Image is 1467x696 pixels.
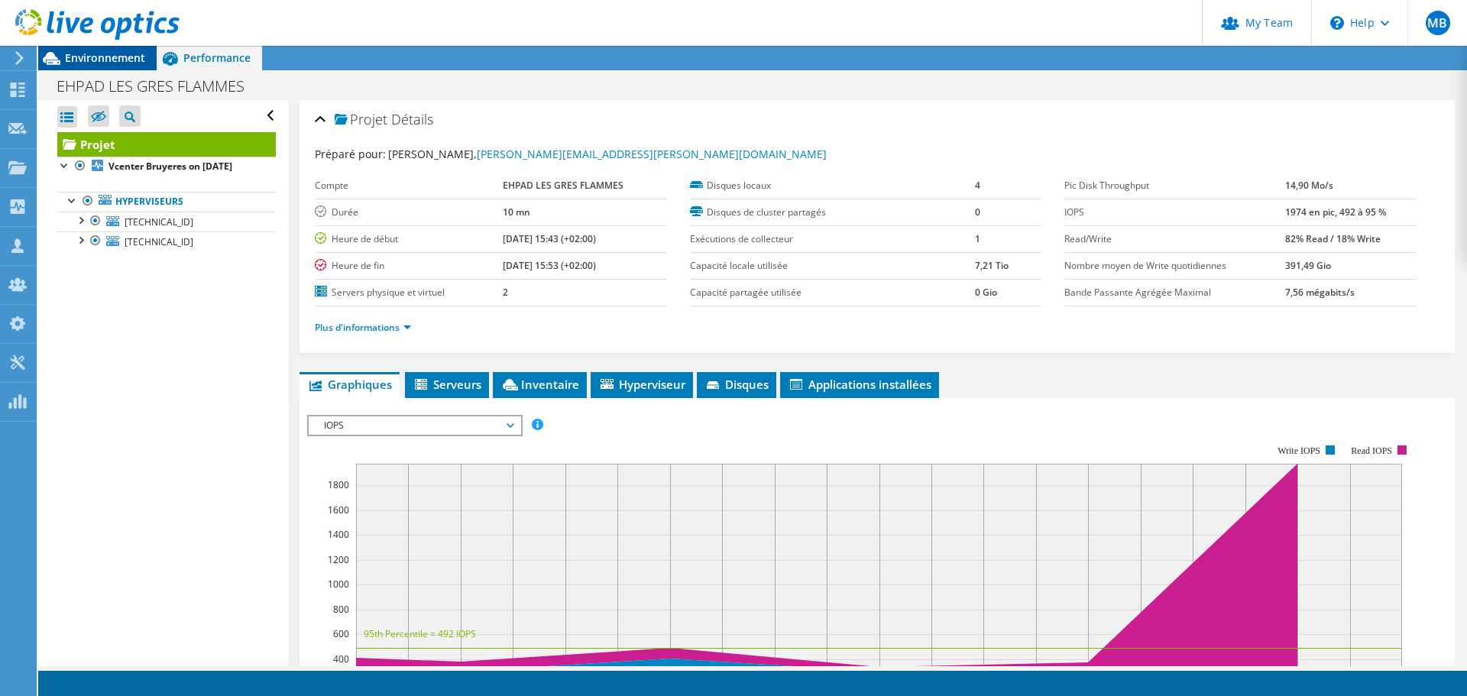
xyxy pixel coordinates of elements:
[503,206,530,219] b: 10 mn
[333,627,349,640] text: 600
[50,78,268,95] h1: EHPAD LES GRES FLAMMES
[125,235,193,248] span: [TECHNICAL_ID]
[975,232,980,245] b: 1
[388,147,827,161] span: [PERSON_NAME],
[690,205,975,220] label: Disques de cluster partagés
[690,231,975,247] label: Exécutions de collecteur
[1285,179,1333,192] b: 14,90 Mo/s
[975,259,1009,272] b: 7,21 Tio
[65,50,145,65] span: Environnement
[1285,286,1355,299] b: 7,56 mégabits/s
[328,503,349,516] text: 1600
[1330,16,1344,30] svg: \n
[328,528,349,541] text: 1400
[1352,445,1393,456] text: Read IOPS
[335,112,387,128] span: Projet
[975,286,997,299] b: 0 Gio
[315,231,502,247] label: Heure de début
[690,258,975,274] label: Capacité locale utilisée
[1064,258,1285,274] label: Nombre moyen de Write quotidiennes
[975,206,980,219] b: 0
[503,179,623,192] b: EHPAD LES GRES FLAMMES
[315,147,386,161] label: Préparé pour:
[315,205,502,220] label: Durée
[333,603,349,616] text: 800
[1064,285,1285,300] label: Bande Passante Agrégée Maximal
[364,627,476,640] text: 95th Percentile = 492 IOPS
[315,285,502,300] label: Servers physique et virtuel
[333,652,349,665] text: 400
[1285,206,1386,219] b: 1974 en pic, 492 à 95 %
[690,285,975,300] label: Capacité partagée utilisée
[413,377,481,392] span: Serveurs
[307,377,392,392] span: Graphiques
[598,377,685,392] span: Hyperviseur
[503,232,596,245] b: [DATE] 15:43 (+02:00)
[125,215,193,228] span: [TECHNICAL_ID]
[315,321,411,334] a: Plus d'informations
[704,377,769,392] span: Disques
[500,377,579,392] span: Inventaire
[183,50,251,65] span: Performance
[1278,445,1320,456] text: Write IOPS
[1064,205,1285,220] label: IOPS
[1064,231,1285,247] label: Read/Write
[477,147,827,161] a: [PERSON_NAME][EMAIL_ADDRESS][PERSON_NAME][DOMAIN_NAME]
[328,578,349,591] text: 1000
[316,416,513,435] span: IOPS
[1285,259,1331,272] b: 391,49 Gio
[57,132,276,157] a: Projet
[57,192,276,212] a: Hyperviseurs
[975,179,980,192] b: 4
[57,231,276,251] a: [TECHNICAL_ID]
[57,157,276,176] a: Vcenter Bruyeres on [DATE]
[328,478,349,491] text: 1800
[503,286,508,299] b: 2
[1285,232,1381,245] b: 82% Read / 18% Write
[57,212,276,231] a: [TECHNICAL_ID]
[108,160,232,173] b: Vcenter Bruyeres on [DATE]
[690,178,975,193] label: Disques locaux
[1064,178,1285,193] label: Pic Disk Throughput
[315,178,502,193] label: Compte
[1426,11,1450,35] span: MB
[788,377,931,392] span: Applications installées
[315,258,502,274] label: Heure de fin
[503,259,596,272] b: [DATE] 15:53 (+02:00)
[328,553,349,566] text: 1200
[391,110,433,128] span: Détails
